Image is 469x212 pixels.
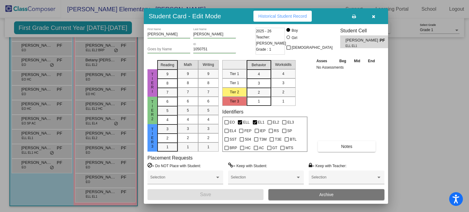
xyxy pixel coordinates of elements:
span: 504 [245,136,251,143]
span: 2 [258,90,260,95]
span: 6 [207,99,209,104]
span: 1 [207,144,209,150]
span: 8 [166,81,169,86]
span: 6 [166,99,169,104]
span: 4 [258,71,260,77]
label: = Do NOT Place with Student: [147,163,201,169]
span: BRP [230,144,237,152]
span: 1 [187,144,189,150]
span: Math [184,62,192,67]
span: 5 [166,108,169,113]
span: 7 [166,90,169,95]
span: 5 [207,108,209,113]
span: Teacher: [PERSON_NAME] [256,34,286,46]
span: 4 [166,117,169,123]
button: Archive [268,189,384,200]
span: EL4 [230,127,236,135]
label: = Keep with Teacher: [309,163,347,169]
td: No Assessments [315,64,379,70]
span: 3 [166,126,169,132]
span: 1 [258,99,260,104]
span: 9 [166,71,169,77]
input: goes by name [147,47,190,52]
label: = Keep with Student: [228,163,267,169]
span: 4 [187,117,189,122]
span: Behavior [252,62,266,68]
span: EL3 [287,119,294,126]
label: Placement Requests [147,155,193,161]
span: 6 [187,99,189,104]
button: Historical Student Record [253,11,312,22]
span: Save [200,192,211,197]
span: FEP [244,127,251,135]
span: 8 [207,80,209,86]
span: IEP [260,127,266,135]
button: Save [147,189,264,200]
span: ELL EL1 [346,44,375,48]
span: Reading [161,62,174,68]
span: 5 [187,108,189,113]
span: [DEMOGRAPHIC_DATA] [292,44,333,51]
span: 4 [282,71,284,77]
span: EL1 [258,119,264,126]
th: Asses [315,58,335,64]
span: EL2 [273,119,279,126]
span: 2 [166,135,169,141]
div: Boy [291,28,298,33]
input: Enter ID [193,47,236,52]
div: Girl [291,35,297,41]
span: TierI [150,72,155,94]
span: 2 [282,89,284,95]
button: Notes [318,141,376,152]
span: 9 [207,71,209,77]
span: SST [230,136,237,143]
span: Workskills [275,62,292,67]
span: 1 [282,99,284,104]
span: Grade : 1 [256,46,271,52]
span: MTS [285,144,293,152]
th: End [364,58,379,64]
span: [PERSON_NAME] [346,37,380,44]
th: Beg [335,58,350,64]
span: ELL [243,119,249,126]
span: Archive [319,192,334,197]
span: GT [272,144,278,152]
span: 2 [187,135,189,141]
span: BTL [290,136,296,143]
span: 3 [282,80,284,86]
span: 3 [187,126,189,131]
span: 3 [207,126,209,131]
span: Writing [203,62,214,67]
span: Historical Student Record [258,14,307,19]
span: 7 [207,89,209,95]
span: 3 [258,81,260,86]
span: EO [230,119,235,126]
span: Tier2 [150,100,155,121]
th: Mid [350,58,364,64]
h3: Student Cell [340,28,393,34]
span: SP [287,127,292,135]
span: 7 [187,89,189,95]
span: Notes [341,144,352,149]
span: 9 [187,71,189,77]
span: T3M [259,136,267,143]
span: HC [245,144,250,152]
span: AC [259,144,264,152]
label: Identifiers [222,109,243,115]
span: 2 [207,135,209,141]
span: 2025 - 26 [256,28,271,34]
span: PF [380,37,388,44]
span: RS [274,127,279,135]
span: Tier3 [150,127,155,149]
span: 8 [187,80,189,86]
span: T3E [275,136,282,143]
h3: Student Card - Edit Mode [149,12,221,20]
span: 4 [207,117,209,122]
span: 1 [166,144,169,150]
